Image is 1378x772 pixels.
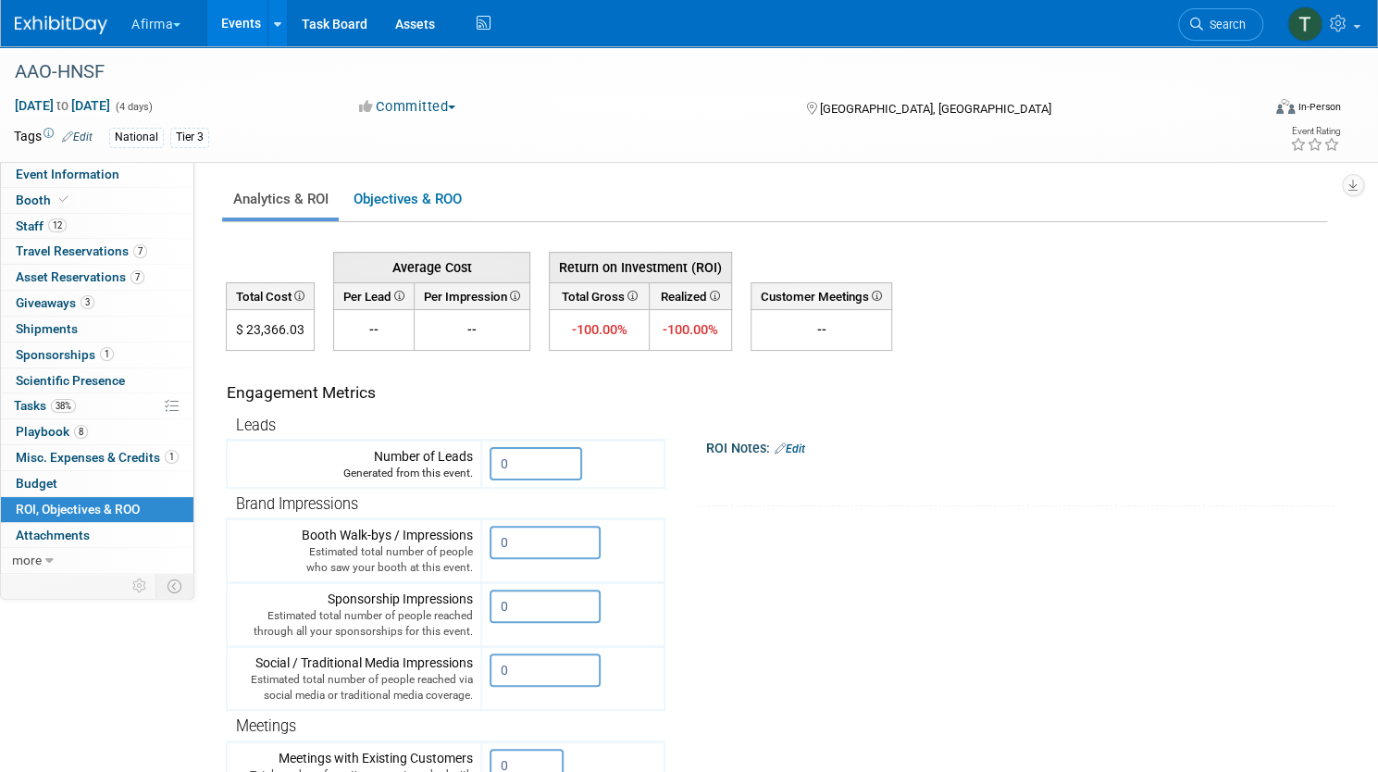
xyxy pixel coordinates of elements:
[235,654,473,704] div: Social / Traditional Media Impressions
[227,381,657,405] div: Engagement Metrics
[649,282,731,309] th: Realized
[235,447,473,481] div: Number of Leads
[1,342,193,367] a: Sponsorships1
[16,528,90,542] span: Attachments
[15,16,107,34] img: ExhibitDay
[1,445,193,470] a: Misc. Expenses & Credits1
[16,321,78,336] span: Shipments
[1276,99,1295,114] img: Format-Inperson.png
[369,322,379,337] span: --
[16,424,88,439] span: Playbook
[114,101,153,113] span: (4 days)
[109,128,164,147] div: National
[1,239,193,264] a: Travel Reservations7
[74,425,88,439] span: 8
[1,393,193,418] a: Tasks38%
[342,181,472,218] a: Objectives & ROO
[8,56,1228,89] div: AAO-HNSF
[156,574,194,598] td: Toggle Event Tabs
[571,321,627,338] span: -100.00%
[165,450,179,464] span: 1
[16,167,119,181] span: Event Information
[133,244,147,258] span: 7
[124,574,156,598] td: Personalize Event Tab Strip
[14,97,111,114] span: [DATE] [DATE]
[334,282,415,309] th: Per Lead
[334,252,530,282] th: Average Cost
[14,127,93,148] td: Tags
[227,310,315,351] td: $ 23,366.03
[235,590,473,640] div: Sponsorship Impressions
[1,291,193,316] a: Giveaways3
[1203,18,1246,31] span: Search
[235,466,473,481] div: Generated from this event.
[1297,100,1341,114] div: In-Person
[235,608,473,640] div: Estimated total number of people reached through all your sponsorships for this event.
[706,434,1335,458] div: ROI Notes:
[353,97,463,117] button: Committed
[1,419,193,444] a: Playbook8
[550,282,650,309] th: Total Gross
[62,131,93,143] a: Edit
[820,102,1051,116] span: [GEOGRAPHIC_DATA], [GEOGRAPHIC_DATA]
[467,322,477,337] span: --
[1143,96,1341,124] div: Event Format
[1178,8,1263,41] a: Search
[1,523,193,548] a: Attachments
[1,368,193,393] a: Scientific Presence
[16,243,147,258] span: Travel Reservations
[16,347,114,362] span: Sponsorships
[1,471,193,496] a: Budget
[16,193,72,207] span: Booth
[1287,6,1322,42] img: Taylor Sebesta
[1,265,193,290] a: Asset Reservations7
[236,417,276,434] span: Leads
[48,218,67,232] span: 12
[1,548,193,573] a: more
[16,218,67,233] span: Staff
[1,317,193,342] a: Shipments
[100,347,114,361] span: 1
[1,214,193,239] a: Staff12
[235,526,473,576] div: Booth Walk-bys / Impressions
[227,282,315,309] th: Total Cost
[1,497,193,522] a: ROI, Objectives & ROO
[1,188,193,213] a: Booth
[16,502,140,517] span: ROI, Objectives & ROO
[663,321,718,338] span: -100.00%
[751,282,892,309] th: Customer Meetings
[235,544,473,576] div: Estimated total number of people who saw your booth at this event.
[130,270,144,284] span: 7
[14,398,76,413] span: Tasks
[16,373,125,388] span: Scientific Presence
[222,181,339,218] a: Analytics & ROI
[236,495,358,513] span: Brand Impressions
[236,717,296,735] span: Meetings
[16,476,57,491] span: Budget
[759,320,884,339] div: --
[170,128,209,147] div: Tier 3
[16,295,94,310] span: Giveaways
[51,399,76,413] span: 38%
[415,282,530,309] th: Per Impression
[1,162,193,187] a: Event Information
[1290,127,1340,136] div: Event Rating
[775,442,805,455] a: Edit
[81,295,94,309] span: 3
[550,252,732,282] th: Return on Investment (ROI)
[59,194,68,205] i: Booth reservation complete
[54,98,71,113] span: to
[16,269,144,284] span: Asset Reservations
[16,450,179,465] span: Misc. Expenses & Credits
[12,553,42,567] span: more
[235,672,473,704] div: Estimated total number of people reached via social media or traditional media coverage.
